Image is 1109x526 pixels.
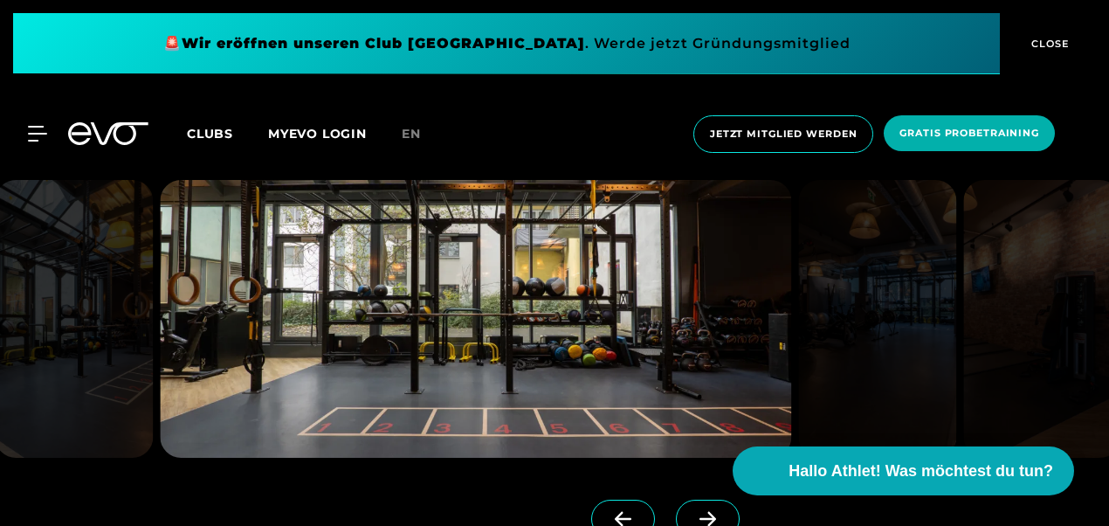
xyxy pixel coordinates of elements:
span: Gratis Probetraining [899,126,1039,141]
span: Hallo Athlet! Was möchtest du tun? [789,460,1053,483]
a: MYEVO LOGIN [268,126,367,142]
a: en [402,124,442,144]
img: evofitness [160,180,791,458]
span: Jetzt Mitglied werden [710,127,857,142]
button: CLOSE [1000,13,1096,74]
a: Clubs [187,125,268,142]
a: Jetzt Mitglied werden [688,115,878,153]
span: CLOSE [1027,36,1070,52]
img: evofitness [798,180,956,458]
span: Clubs [187,126,233,142]
a: Gratis Probetraining [878,115,1060,153]
span: en [402,126,421,142]
button: Hallo Athlet! Was möchtest du tun? [733,446,1074,495]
